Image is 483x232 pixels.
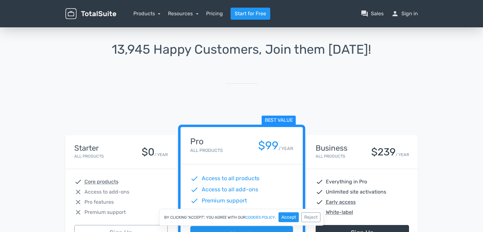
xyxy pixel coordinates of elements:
[74,178,82,186] span: check
[190,197,198,205] span: check
[65,43,418,57] h1: 13,945 Happy Customers, Join them [DATE]!
[84,198,114,206] span: Pro features
[316,154,345,159] small: All Products
[361,10,368,17] span: question_answer
[258,140,278,152] div: $99
[201,208,243,216] span: 1 Site activation
[316,144,347,152] h4: Business
[65,8,116,19] img: TotalSuite for WordPress
[326,188,386,196] span: Unlimited site activations
[301,212,320,222] button: Reject
[74,198,82,206] span: close
[206,10,223,17] a: Pricing
[84,188,129,196] span: Access to add-ons
[361,10,384,17] a: question_answerSales
[190,208,198,216] span: check
[371,147,396,158] div: $239
[278,212,299,222] button: Accept
[142,147,154,158] div: $0
[190,186,198,194] span: check
[133,10,161,17] a: Products
[201,186,258,194] span: Access to all add-ons
[74,154,104,159] small: All Products
[201,174,259,183] span: Access to all products
[396,152,409,158] small: / YEAR
[261,116,296,126] span: Best value
[74,144,104,152] h4: Starter
[316,178,323,186] span: check
[154,152,168,158] small: / YEAR
[201,197,247,205] span: Premium support
[326,198,356,206] abbr: Early access
[391,10,418,17] a: personSign in
[159,209,324,226] div: By clicking "Accept", you agree with our .
[391,10,399,17] span: person
[245,215,275,219] a: cookies policy
[168,10,198,17] a: Resources
[231,8,270,20] a: Start for Free
[190,148,223,153] small: All Products
[316,198,323,206] span: check
[278,145,293,152] small: / YEAR
[190,137,223,146] h4: Pro
[326,178,367,186] span: Everything in Pro
[84,178,118,186] abbr: Core products
[190,174,198,183] span: check
[316,188,323,196] span: check
[74,188,82,196] span: close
